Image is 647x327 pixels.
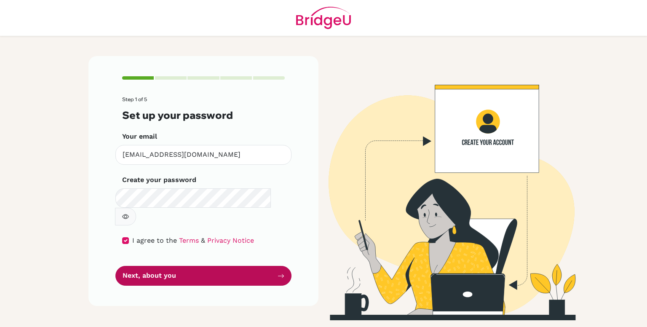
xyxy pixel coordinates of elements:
[122,109,285,121] h3: Set up your password
[115,266,291,286] button: Next, about you
[201,236,205,244] span: &
[132,236,177,244] span: I agree to the
[179,236,199,244] a: Terms
[122,96,147,102] span: Step 1 of 5
[122,175,196,185] label: Create your password
[122,131,157,142] label: Your email
[115,145,291,165] input: Insert your email*
[207,236,254,244] a: Privacy Notice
